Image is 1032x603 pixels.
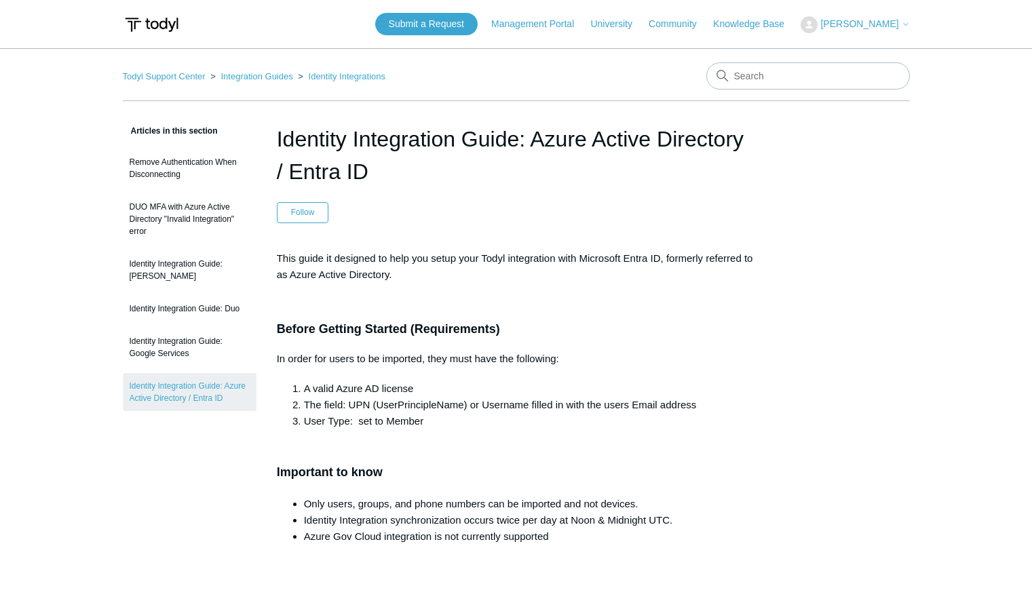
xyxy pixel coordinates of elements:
li: The field: UPN (UserPrincipleName) or Username filled in with the users Email address [304,397,756,413]
li: Integration Guides [208,71,295,81]
a: University [590,17,645,31]
button: [PERSON_NAME] [801,16,909,33]
h3: Before Getting Started (Requirements) [277,319,756,339]
li: A valid Azure AD license [304,381,756,397]
a: Todyl Support Center [123,71,206,81]
a: DUO MFA with Azure Active Directory "Invalid Integration" error [123,194,256,244]
span: Articles in this section [123,126,218,136]
p: This guide it designed to help you setup your Todyl integration with Microsoft Entra ID, formerly... [277,250,756,283]
li: Todyl Support Center [123,71,208,81]
input: Search [706,62,910,90]
li: Identity Integration synchronization occurs twice per day at Noon & Midnight UTC. [304,512,756,528]
a: Submit a Request [375,13,478,35]
li: User Type: set to Member [304,413,756,429]
span: [PERSON_NAME] [820,18,898,29]
h3: Important to know [277,443,756,482]
a: Identity Integrations [309,71,385,81]
h1: Identity Integration Guide: Azure Active Directory / Entra ID [277,123,756,188]
a: Knowledge Base [713,17,798,31]
a: Integration Guides [221,71,292,81]
p: In order for users to be imported, they must have the following: [277,351,756,367]
li: Only users, groups, and phone numbers can be imported and not devices. [304,496,756,512]
button: Follow Article [277,202,329,222]
a: Identity Integration Guide: Google Services [123,328,256,366]
a: Remove Authentication When Disconnecting [123,149,256,187]
a: Management Portal [491,17,588,31]
a: Identity Integration Guide: Azure Active Directory / Entra ID [123,373,256,411]
img: Todyl Support Center Help Center home page [123,12,180,37]
li: Identity Integrations [295,71,385,81]
a: Identity Integration Guide: Duo [123,296,256,322]
a: Community [649,17,710,31]
li: Azure Gov Cloud integration is not currently supported [304,528,756,545]
a: Identity Integration Guide: [PERSON_NAME] [123,251,256,289]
